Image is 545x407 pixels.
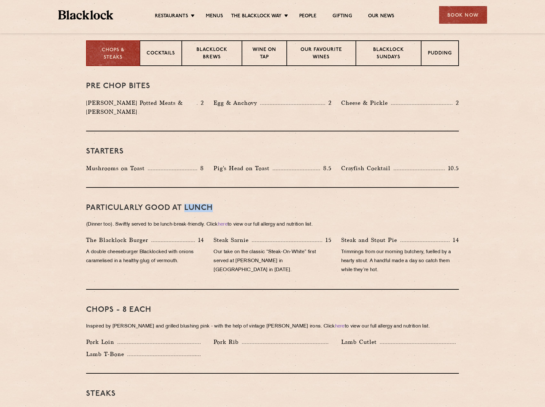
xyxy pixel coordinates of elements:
[320,164,332,172] p: 8.5
[197,164,204,172] p: 8
[341,248,459,275] p: Trimmings from our morning butchery, fuelled by a hearty stout. A handful made a day so catch the...
[322,236,332,244] p: 15
[86,390,459,398] h3: Steaks
[325,99,332,107] p: 2
[218,222,228,227] a: here
[453,99,459,107] p: 2
[213,164,273,173] p: Pig's Head on Toast
[86,204,459,212] h3: PARTICULARLY GOOD AT LUNCH
[213,248,331,275] p: Our take on the classic “Steak-On-White” first served at [PERSON_NAME] in [GEOGRAPHIC_DATA] in [D...
[341,236,400,245] p: Steak and Stout Pie
[445,164,459,172] p: 10.5
[213,98,260,107] p: Egg & Anchovy
[86,322,459,331] p: Inspired by [PERSON_NAME] and grilled blushing pink - with the help of vintage [PERSON_NAME] iron...
[86,236,151,245] p: The Blacklock Burger
[155,13,188,20] a: Restaurants
[86,306,459,314] h3: Chops - 8 each
[147,50,175,58] p: Cocktails
[93,47,133,61] p: Chops & Steaks
[86,164,148,173] p: Mushrooms on Toast
[86,337,117,346] p: Pork Loin
[335,324,345,329] a: here
[86,147,459,156] h3: Starters
[368,13,395,20] a: Our News
[341,337,380,346] p: Lamb Cutlet
[195,236,204,244] p: 14
[428,50,452,58] p: Pudding
[197,99,204,107] p: 2
[213,337,242,346] p: Pork Rib
[213,236,252,245] p: Steak Sarnie
[86,220,459,229] p: (Dinner too). Swiftly served to be lunch-break-friendly. Click to view our full allergy and nutri...
[86,248,204,266] p: A double cheeseburger Blacklocked with onions caramelised in a healthy glug of vermouth.
[58,10,114,20] img: BL_Textured_Logo-footer-cropped.svg
[341,98,391,107] p: Cheese & Pickle
[188,46,235,62] p: Blacklock Brews
[206,13,223,20] a: Menus
[439,6,487,24] div: Book Now
[86,350,127,359] p: Lamb T-Bone
[293,46,349,62] p: Our favourite wines
[86,82,459,90] h3: Pre Chop Bites
[333,13,352,20] a: Gifting
[363,46,414,62] p: Blacklock Sundays
[299,13,317,20] a: People
[231,13,282,20] a: The Blacklock Way
[86,98,197,116] p: [PERSON_NAME] Potted Meats & [PERSON_NAME]
[450,236,459,244] p: 14
[341,164,394,173] p: Crayfish Cocktail
[249,46,280,62] p: Wine on Tap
